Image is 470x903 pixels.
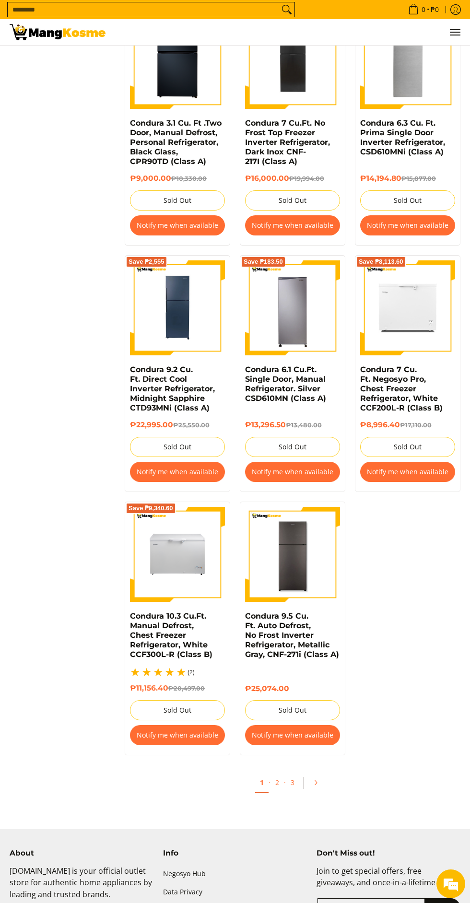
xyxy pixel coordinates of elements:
a: 2 [270,773,284,792]
button: Sold Out [245,700,340,720]
del: ₱20,497.00 [168,685,205,692]
span: Save ₱8,113.60 [359,259,403,265]
span: 5.0 / 5.0 based on 2 reviews [130,667,188,678]
h6: ₱14,194.80 [360,174,455,183]
button: Search [279,2,294,17]
h6: ₱13,296.50 [245,420,340,430]
button: Sold Out [245,190,340,211]
img: Condura 9.5 Cu. Ft. Auto Defrost, No Frost Inverter Refrigerator, Metallic Gray, CNF-271i (Class A) [245,507,340,602]
span: Save ₱2,555 [129,259,164,265]
img: Bodega Sale Refrigerator l Mang Kosme: Home Appliances Warehouse Sale [10,24,106,40]
button: Notify me when available [130,462,225,482]
span: (2) [188,669,195,675]
ul: Customer Navigation [115,19,460,45]
textarea: Type your message and hit 'Enter' [5,262,183,295]
img: condura-9.3-cubic-feet-direct-cool-inverter-refrigerator-midnight-sapphire-full-view-mang-kosme [130,261,225,354]
button: Sold Out [360,190,455,211]
div: Chat with us now [50,54,161,66]
h4: About [10,848,153,857]
button: Notify me when available [245,462,340,482]
button: Notify me when available [245,215,340,235]
button: Sold Out [130,437,225,457]
h6: ₱25,074.00 [245,684,340,693]
del: ₱17,110.00 [400,422,432,429]
button: Sold Out [360,437,455,457]
span: ₱0 [429,6,440,13]
span: • [405,4,442,15]
img: Condura 6.1 Cu.Ft. Single Door, Manual Refrigerator. Silver CSD610MN (Class A) [245,260,340,355]
span: · [269,778,270,787]
a: 3 [286,773,299,792]
h4: Info [163,848,307,857]
button: Sold Out [130,190,225,211]
button: Notify me when available [360,462,455,482]
nav: Main Menu [115,19,460,45]
a: 1 [255,773,269,793]
div: Minimize live chat window [157,5,180,28]
a: Data Privacy [163,883,307,902]
h6: ₱8,996.40 [360,420,455,430]
h6: ₱9,000.00 [130,174,225,183]
a: Condura 9.5 Cu. Ft. Auto Defrost, No Frost Inverter Refrigerator, Metallic Gray, CNF-271i (Class A) [245,611,339,659]
img: Condura 3.1 Cu. Ft .Two Door, Manual Defrost, Personal Refrigerator, Black Glass, CPR90TD (Class A) [130,14,225,109]
a: Condura 9.2 Cu. Ft. Direct Cool Inverter Refrigerator, Midnight Sapphire CTD93MNi (Class A) [130,365,215,412]
h6: ₱22,995.00 [130,420,225,430]
img: Condura 6.3 Cu. Ft. Prima Single Door Inverter Refrigerator, CSD610MNi (Class A) [360,14,455,109]
span: Save ₱9,340.60 [129,505,173,511]
button: Notify me when available [130,215,225,235]
button: Notify me when available [360,215,455,235]
h4: Don't Miss out! [317,848,460,857]
a: Condura 3.1 Cu. Ft .Two Door, Manual Defrost, Personal Refrigerator, Black Glass, CPR90TD (Class A) [130,118,222,166]
del: ₱10,330.00 [171,175,207,182]
span: · [284,778,286,787]
span: Save ₱183.50 [244,259,283,265]
a: Condura 7 Cu.Ft. No Frost Top Freezer Inverter Refrigerator, Dark Inox CNF-217I (Class A) [245,118,330,166]
button: Notify me when available [245,725,340,745]
a: Condura 10.3 Cu.Ft. Manual Defrost, Chest Freezer Refrigerator, White CCF300L-R (Class B) [130,611,212,659]
img: Condura 7 Cu.Ft. No Frost Top Freezer Inverter Refrigerator, Dark Inox CNF-217I (Class A) [245,14,340,109]
img: Condura 10.3 Cu.Ft. Manual Defrost, Chest Freezer Refrigerator, White CCF300L-R (Class B) [130,507,225,602]
p: Join to get special offers, free giveaways, and once-in-a-lifetime deals. [317,865,460,899]
span: We're online! [56,121,132,218]
del: ₱13,480.00 [286,422,322,429]
button: Sold Out [245,437,340,457]
img: Condura 7 Cu. Ft. Negosyo Pro, Chest Freezer Refrigerator, White CCF200L-R (Class B) [360,260,455,355]
ul: Pagination [120,770,465,800]
del: ₱15,877.00 [401,175,436,182]
del: ₱25,550.00 [173,422,210,429]
button: Sold Out [130,700,225,720]
a: Condura 6.3 Cu. Ft. Prima Single Door Inverter Refrigerator, CSD610MNi (Class A) [360,118,445,156]
a: Condura 6.1 Cu.Ft. Single Door, Manual Refrigerator. Silver CSD610MN (Class A) [245,365,326,403]
button: Menu [449,19,460,45]
button: Notify me when available [130,725,225,745]
a: Condura 7 Cu. Ft. Negosyo Pro, Chest Freezer Refrigerator, White CCF200L-R (Class B) [360,365,443,412]
h6: ₱16,000.00 [245,174,340,183]
del: ₱19,994.00 [289,175,324,182]
span: 0 [420,6,427,13]
a: Negosyo Hub [163,865,307,883]
h6: ₱11,156.40 [130,683,225,693]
